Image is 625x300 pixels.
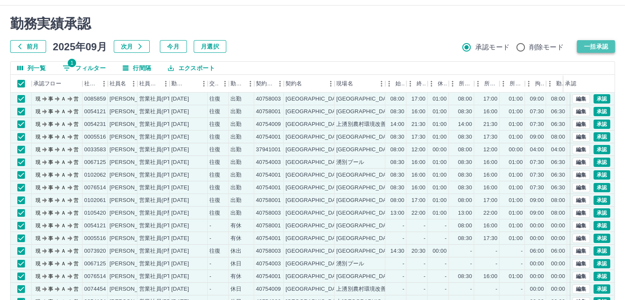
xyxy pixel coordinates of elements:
[458,146,472,154] div: 08:00
[336,196,407,205] div: [GEOGRAPHIC_DATA]TOM
[61,147,66,153] text: Ａ
[98,77,110,90] button: メニュー
[433,184,447,192] div: 01:00
[438,75,447,93] div: 休憩
[417,75,426,93] div: 終業
[110,184,156,192] div: [PERSON_NAME]
[459,75,472,93] div: 所定開始
[572,183,590,192] button: 編集
[48,159,53,165] text: 事
[336,133,554,141] div: [GEOGRAPHIC_DATA]([GEOGRAPHIC_DATA]・弓道場・[GEOGRAPHIC_DATA]含む)
[61,172,66,178] text: Ａ
[194,40,226,53] button: 月選択
[530,184,544,192] div: 07:30
[74,134,79,140] text: 営
[84,209,106,217] div: 0105420
[593,94,610,104] button: 承認
[458,158,472,166] div: 08:30
[509,133,523,141] div: 01:00
[572,234,590,243] button: 編集
[593,158,610,167] button: 承認
[230,108,241,116] div: 出勤
[483,209,497,217] div: 22:00
[48,147,53,153] text: 事
[593,196,610,205] button: 承認
[395,75,405,93] div: 始業
[563,75,607,93] div: 承認
[530,196,544,205] div: 09:00
[209,120,220,128] div: 往復
[160,40,187,53] button: 今月
[525,75,546,93] div: 拘束
[509,171,523,179] div: 01:00
[74,147,79,153] text: 営
[74,96,79,102] text: 営
[84,120,106,128] div: 0054231
[110,158,156,166] div: [PERSON_NAME]
[139,171,184,179] div: 営業社員(PT契約)
[483,158,497,166] div: 16:00
[84,108,106,116] div: 0054121
[230,171,241,179] div: 出勤
[110,108,156,116] div: [PERSON_NAME]
[593,234,610,243] button: 承認
[336,95,411,103] div: [GEOGRAPHIC_DATA]さざ波
[139,146,184,154] div: 営業社員(PT契約)
[530,171,544,179] div: 07:30
[256,184,281,192] div: 40754001
[48,121,53,127] text: 事
[449,75,474,93] div: 所定開始
[483,196,497,205] div: 17:00
[230,95,241,103] div: 出勤
[32,75,82,93] div: 承認フロー
[48,197,53,203] text: 事
[433,146,447,154] div: 00:00
[530,95,544,103] div: 09:00
[139,133,184,141] div: 営業社員(PT契約)
[61,109,66,115] text: Ａ
[458,184,472,192] div: 08:30
[390,95,404,103] div: 08:00
[483,171,497,179] div: 16:00
[48,96,53,102] text: 事
[139,158,184,166] div: 営業社員(PT契約)
[171,209,189,217] div: [DATE]
[551,120,565,128] div: 06:30
[551,158,565,166] div: 06:30
[433,120,447,128] div: 01:00
[209,108,220,116] div: 往復
[256,133,281,141] div: 40754001
[139,184,184,192] div: 営業社員(PT契約)
[411,171,425,179] div: 16:00
[110,75,126,93] div: 社員名
[509,158,523,166] div: 01:00
[593,183,610,192] button: 承認
[209,184,220,192] div: 往復
[546,75,567,93] div: 勤務
[551,209,565,217] div: 08:00
[61,197,66,203] text: Ａ
[336,75,353,93] div: 現場名
[110,196,156,205] div: [PERSON_NAME]
[565,75,576,93] div: 承認
[411,196,425,205] div: 17:00
[84,95,106,103] div: 0085859
[572,272,590,281] button: 編集
[593,259,610,268] button: 承認
[74,185,79,191] text: 営
[284,75,334,93] div: 契約名
[411,146,425,154] div: 12:00
[572,221,590,230] button: 編集
[551,133,565,141] div: 08:00
[593,120,610,129] button: 承認
[530,108,544,116] div: 07:30
[36,185,41,191] text: 現
[484,75,498,93] div: 所定終業
[209,158,220,166] div: 往復
[390,184,404,192] div: 08:30
[116,62,158,74] button: 行間隔
[458,95,472,103] div: 08:00
[230,158,241,166] div: 出勤
[209,75,219,93] div: 交通費
[428,75,449,93] div: 休憩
